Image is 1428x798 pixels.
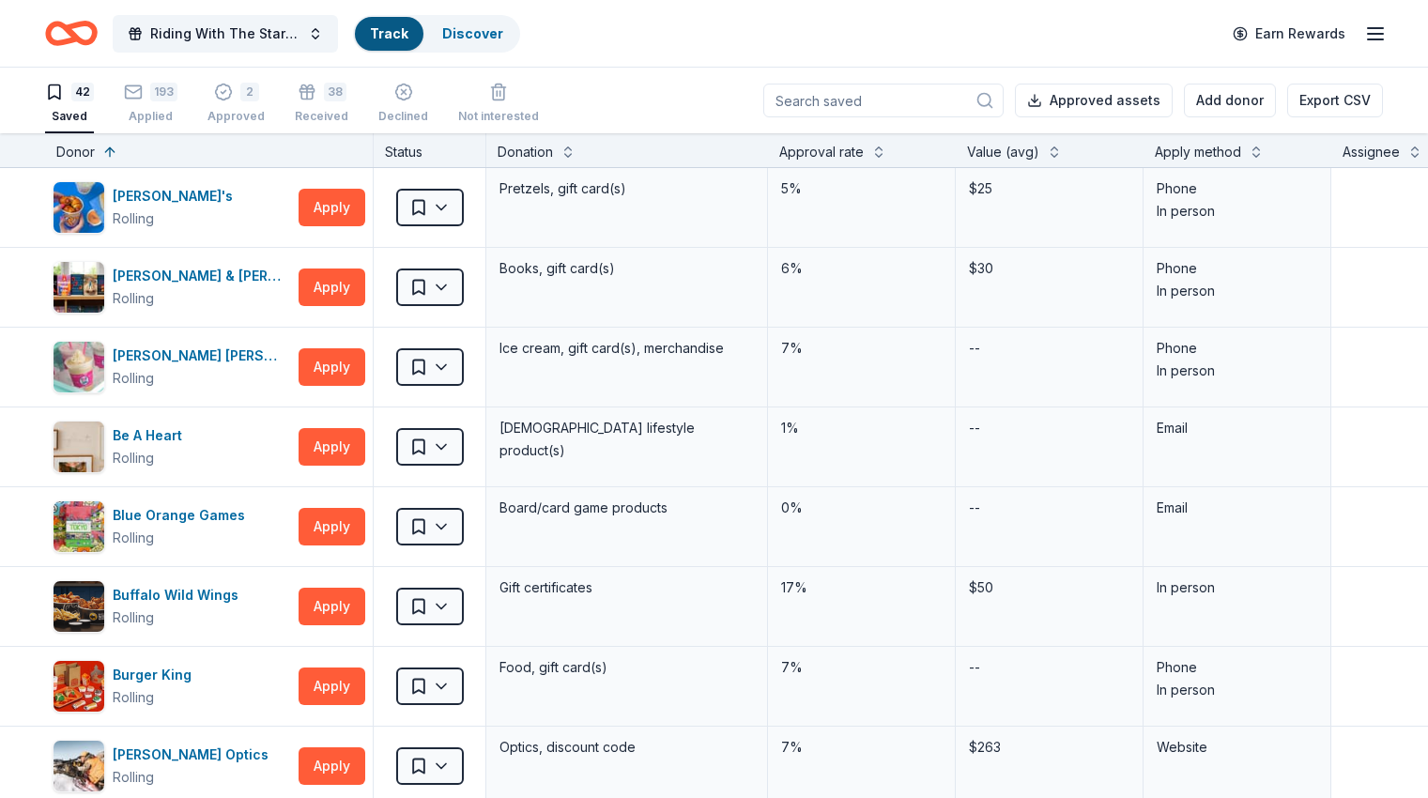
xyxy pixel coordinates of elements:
div: Assignee [1343,141,1400,163]
button: Add donor [1184,84,1276,117]
img: Image for Burris Optics [54,741,104,791]
div: Rolling [113,207,154,230]
div: Phone [1157,337,1317,360]
input: Search saved [763,84,1004,117]
button: Apply [299,508,365,545]
div: Books, gift card(s) [498,255,756,282]
div: Not interested [458,109,539,124]
div: 17% [779,575,944,601]
div: 42 [71,83,94,101]
div: In person [1157,280,1317,302]
div: Phone [1157,656,1317,679]
button: Image for Auntie Anne's [PERSON_NAME]'sRolling [53,181,291,234]
a: Track [370,25,408,41]
img: Image for Buffalo Wild Wings [54,581,104,632]
div: Buffalo Wild Wings [113,584,246,606]
button: Image for Burris Optics[PERSON_NAME] OpticsRolling [53,740,291,792]
div: 5% [779,176,944,202]
div: $50 [967,575,1131,601]
button: Image for Barnes & Noble[PERSON_NAME] & [PERSON_NAME]Rolling [53,261,291,314]
div: Declined [378,109,428,124]
div: Website [1157,736,1317,759]
button: Declined [378,75,428,133]
div: [DEMOGRAPHIC_DATA] lifestyle product(s) [498,415,756,464]
div: 7% [779,335,944,361]
div: Food, gift card(s) [498,654,756,681]
div: Phone [1157,177,1317,200]
button: Apply [299,189,365,226]
div: 38 [324,83,346,101]
button: Apply [299,269,365,306]
button: Image for Be A HeartBe A HeartRolling [53,421,291,473]
div: 6% [779,255,944,282]
button: Approved assets [1015,84,1173,117]
div: Blue Orange Games [113,504,253,527]
button: Apply [299,668,365,705]
div: In person [1157,679,1317,701]
button: Image for Burger KingBurger KingRolling [53,660,291,713]
img: Image for Burger King [54,661,104,712]
div: [PERSON_NAME]'s [113,185,240,207]
div: Rolling [113,766,154,789]
div: 7% [779,654,944,681]
div: -- [967,654,982,681]
span: Riding With The Stars Gala [150,23,300,45]
div: $263 [967,734,1131,760]
div: -- [967,415,982,441]
div: Gift certificates [498,575,756,601]
div: Rolling [113,287,154,310]
button: Image for Buffalo Wild WingsBuffalo Wild WingsRolling [53,580,291,633]
button: Riding With The Stars Gala [113,15,338,53]
div: Phone [1157,257,1317,280]
div: 1% [779,415,944,441]
div: Saved [45,109,94,124]
div: 193 [150,83,177,101]
button: TrackDiscover [353,15,520,53]
div: Value (avg) [967,141,1039,163]
button: 38Received [295,75,348,133]
div: Email [1157,417,1317,439]
div: Approval rate [779,141,864,163]
div: Optics, discount code [498,734,756,760]
div: In person [1157,360,1317,382]
button: 42Saved [45,75,94,133]
div: Applied [124,109,177,124]
button: Apply [299,747,365,785]
img: Image for Baskin Robbins [54,342,104,392]
img: Image for Blue Orange Games [54,501,104,552]
div: Rolling [113,606,154,629]
button: 193Applied [124,75,177,133]
div: Received [295,109,348,124]
div: [PERSON_NAME] & [PERSON_NAME] [113,265,291,287]
div: In person [1157,200,1317,223]
div: 7% [779,734,944,760]
div: Pretzels, gift card(s) [498,176,756,202]
a: Earn Rewards [1221,17,1357,51]
button: Apply [299,428,365,466]
div: $30 [967,255,1131,282]
div: Status [374,133,486,167]
div: Apply method [1155,141,1241,163]
div: In person [1157,576,1317,599]
div: [PERSON_NAME] Optics [113,744,276,766]
div: Approved [207,109,265,124]
div: Burger King [113,664,199,686]
div: -- [967,495,982,521]
div: Rolling [113,367,154,390]
div: Donor [56,141,95,163]
div: Board/card game products [498,495,756,521]
div: $25 [967,176,1131,202]
button: Not interested [458,75,539,133]
div: Be A Heart [113,424,190,447]
div: 2 [240,83,259,101]
img: Image for Barnes & Noble [54,262,104,313]
button: Image for Blue Orange GamesBlue Orange GamesRolling [53,500,291,553]
div: Rolling [113,447,154,469]
button: Apply [299,588,365,625]
div: Donation [498,141,553,163]
div: Rolling [113,686,154,709]
div: Ice cream, gift card(s), merchandise [498,335,756,361]
div: -- [967,335,982,361]
img: Image for Auntie Anne's [54,182,104,233]
div: [PERSON_NAME] [PERSON_NAME] [113,345,291,367]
